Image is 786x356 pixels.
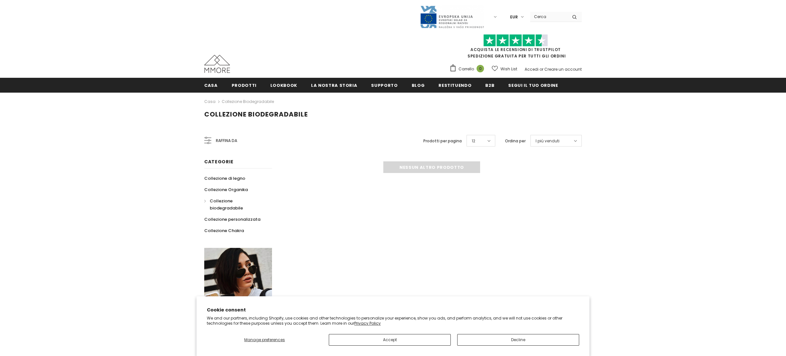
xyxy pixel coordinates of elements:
a: Accedi [525,66,539,72]
span: Collezione Organika [204,187,248,193]
button: Accept [329,334,451,346]
a: Collezione Organika [204,184,248,195]
a: La nostra storia [311,78,357,92]
span: Restituendo [438,82,471,88]
span: SPEDIZIONE GRATUITA PER TUTTI GLI ORDINI [449,37,582,59]
input: Search Site [530,12,567,21]
a: Javni Razpis [420,14,484,19]
span: or [539,66,543,72]
a: supporto [371,78,398,92]
a: Lookbook [270,78,297,92]
a: Creare un account [544,66,582,72]
a: Collezione biodegradabile [222,99,274,104]
span: Casa [204,82,218,88]
a: B2B [485,78,494,92]
a: Casa [204,98,216,106]
span: Collezione biodegradabile [210,198,243,211]
a: Collezione biodegradabile [204,195,265,214]
h2: Cookie consent [207,307,579,313]
span: I più venduti [536,138,559,144]
a: Blog [412,78,425,92]
span: La nostra storia [311,82,357,88]
a: Segui il tuo ordine [508,78,558,92]
span: Manage preferences [244,337,285,342]
img: Casi MMORE [204,55,230,73]
span: Prodotti [232,82,257,88]
p: We and our partners, including Shopify, use cookies and other technologies to personalize your ex... [207,316,579,326]
a: Privacy Policy [354,320,381,326]
span: Collezione biodegradabile [204,110,308,119]
a: Carrello 0 [449,64,487,74]
a: Collezione personalizzata [204,214,260,225]
a: Prodotti [232,78,257,92]
span: Segui il tuo ordine [508,82,558,88]
span: 0 [477,65,484,72]
span: EUR [510,14,518,20]
span: Carrello [458,66,474,72]
a: Wish List [492,63,517,75]
a: Acquista le recensioni di TrustPilot [470,47,561,52]
span: Collezione personalizzata [204,216,260,222]
a: Collezione di legno [204,173,245,184]
span: Collezione di legno [204,175,245,181]
img: Fidati di Pilot Stars [483,34,548,47]
span: Lookbook [270,82,297,88]
a: Collezione Chakra [204,225,244,236]
button: Manage preferences [207,334,322,346]
span: Wish List [500,66,517,72]
span: Blog [412,82,425,88]
span: Categorie [204,158,233,165]
img: Javni Razpis [420,5,484,29]
span: Collezione Chakra [204,228,244,234]
span: B2B [485,82,494,88]
label: Prodotti per pagina [423,138,462,144]
span: 12 [472,138,475,144]
button: Decline [457,334,579,346]
span: supporto [371,82,398,88]
a: Casa [204,78,218,92]
a: Restituendo [438,78,471,92]
span: Raffina da [216,137,237,144]
label: Ordina per [505,138,526,144]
